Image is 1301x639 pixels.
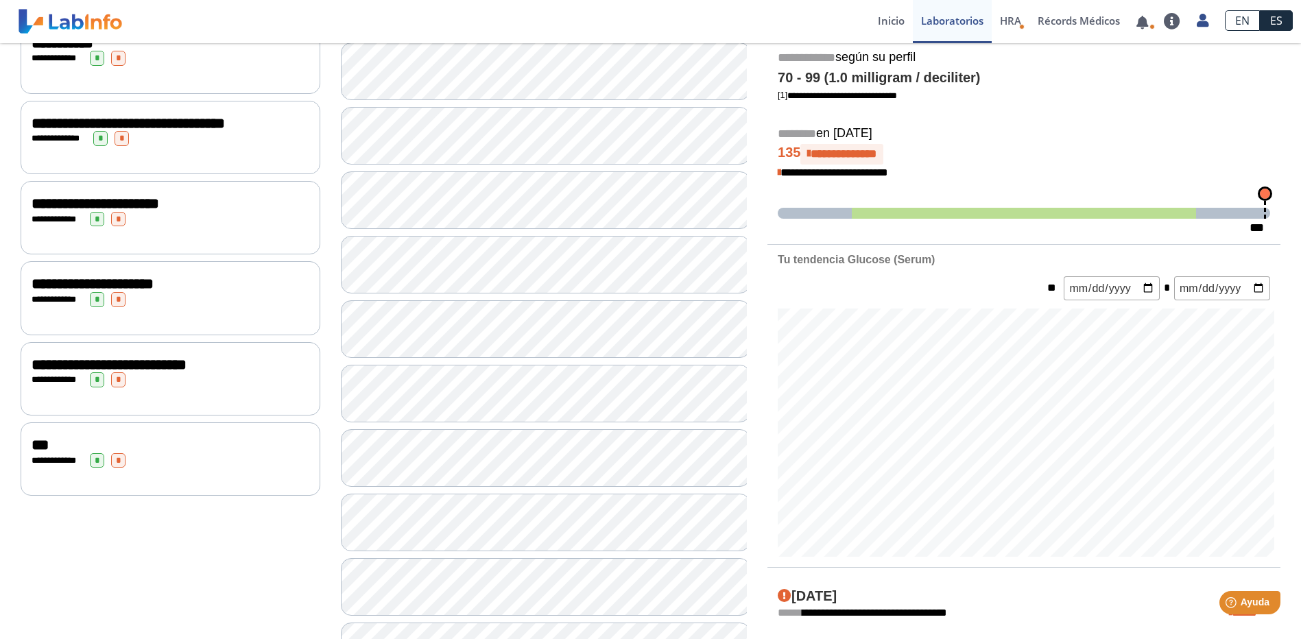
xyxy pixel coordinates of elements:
[778,50,1270,66] h5: según su perfil
[1260,10,1293,31] a: ES
[1064,276,1160,300] input: mm/dd/yyyy
[1179,586,1286,624] iframe: Help widget launcher
[778,144,1270,165] h4: 135
[778,126,1270,142] h5: en [DATE]
[778,254,935,265] b: Tu tendencia Glucose (Serum)
[778,90,897,100] a: [1]
[1000,14,1021,27] span: HRA
[1225,10,1260,31] a: EN
[778,70,1270,86] h4: 70 - 99 (1.0 milligram / deciliter)
[1174,276,1270,300] input: mm/dd/yyyy
[778,588,837,605] h4: [DATE]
